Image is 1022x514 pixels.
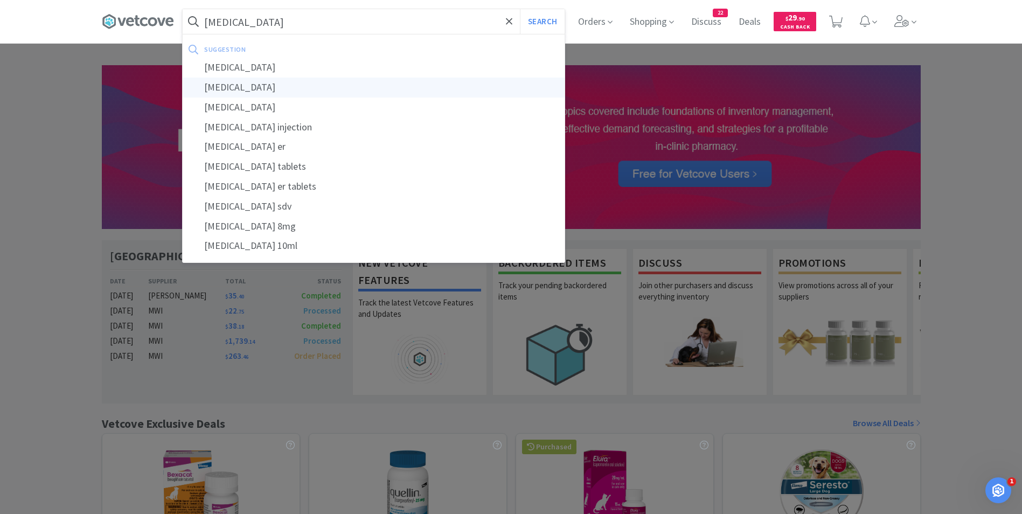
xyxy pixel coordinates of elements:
[183,236,565,256] div: [MEDICAL_DATA] 10ml
[520,9,565,34] button: Search
[183,177,565,197] div: [MEDICAL_DATA] er tablets
[183,9,565,34] input: Search by item, sku, manufacturer, ingredient, size...
[687,17,726,27] a: Discuss22
[204,41,402,58] div: suggestion
[797,15,805,22] span: . 90
[785,15,788,22] span: $
[183,137,565,157] div: [MEDICAL_DATA] er
[183,197,565,217] div: [MEDICAL_DATA] sdv
[183,78,565,98] div: [MEDICAL_DATA]
[183,217,565,237] div: [MEDICAL_DATA] 8mg
[183,98,565,117] div: [MEDICAL_DATA]
[713,9,727,17] span: 22
[734,17,765,27] a: Deals
[1007,477,1016,486] span: 1
[183,117,565,137] div: [MEDICAL_DATA] injection
[785,12,805,23] span: 29
[985,477,1011,503] iframe: Intercom live chat
[774,7,816,36] a: $29.90Cash Back
[780,24,810,31] span: Cash Back
[183,58,565,78] div: [MEDICAL_DATA]
[183,157,565,177] div: [MEDICAL_DATA] tablets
